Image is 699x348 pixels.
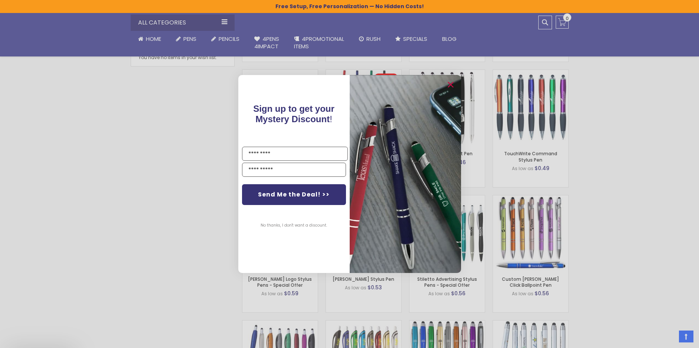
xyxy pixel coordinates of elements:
button: Close dialog [445,79,457,91]
span: Sign up to get your Mystery Discount [253,104,334,124]
span: ! [253,104,334,124]
img: pop-up-image [350,75,461,273]
button: No thanks, I don't want a discount. [257,216,331,235]
button: Send Me the Deal! >> [242,184,346,205]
